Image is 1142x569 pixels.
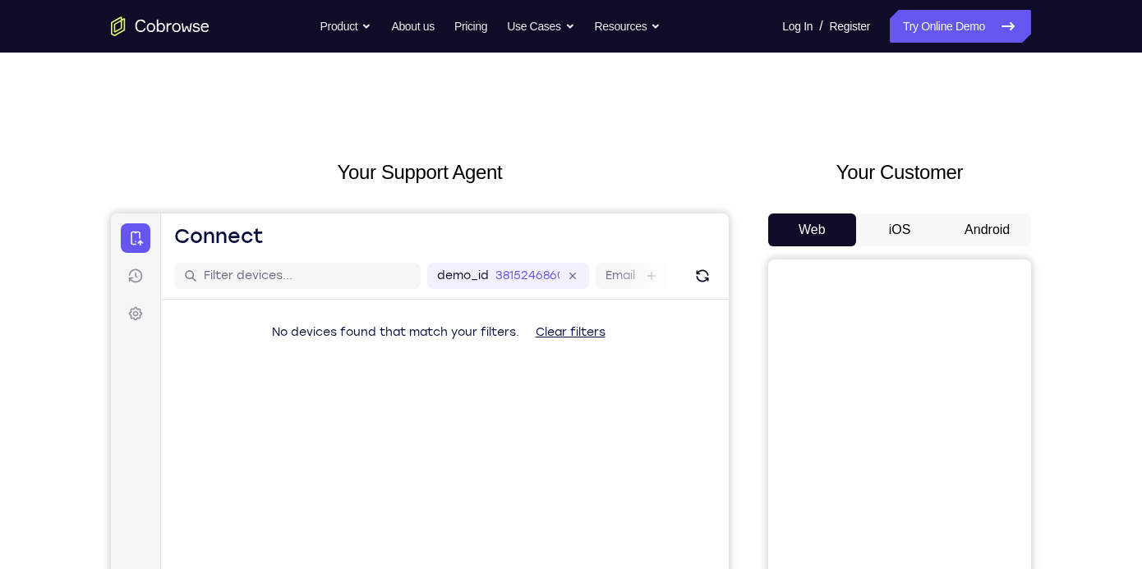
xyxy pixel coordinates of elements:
button: iOS [856,213,944,246]
a: Go to the home page [111,16,210,36]
h2: Your Customer [768,158,1031,187]
a: Pricing [454,10,487,43]
a: Register [830,10,870,43]
span: / [819,16,822,36]
button: Use Cases [507,10,574,43]
button: Resources [595,10,661,43]
button: Android [943,213,1031,246]
a: Try Online Demo [890,10,1031,43]
button: 6-digit code [284,494,384,527]
span: No devices found that match your filters. [161,112,408,126]
h2: Your Support Agent [111,158,729,187]
button: Clear filters [412,103,508,135]
a: Log In [782,10,813,43]
a: About us [391,10,434,43]
button: Product [320,10,372,43]
button: Web [768,213,856,246]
